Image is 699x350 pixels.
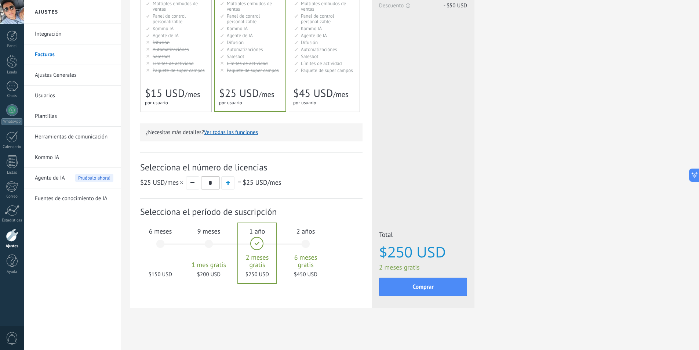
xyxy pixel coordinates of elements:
span: $25 USD [219,86,259,100]
div: Listas [1,170,23,175]
a: Kommo IA [35,147,113,168]
div: Correo [1,194,23,199]
span: $25 USD [140,178,165,187]
span: 2 meses gratis [237,254,277,268]
span: por usuario [293,100,316,106]
span: Kommo IA [227,25,248,32]
span: $25 USD [243,178,267,187]
span: Automatizaciónes [227,46,263,53]
div: Ajustes [1,244,23,249]
span: Paquete de super campos [301,67,353,73]
span: Total [379,230,467,241]
span: $15 USD [145,86,185,100]
span: Panel de control personalizable [153,13,186,25]
span: 1 mes gratis [189,261,229,268]
span: $450 USD [286,271,325,278]
span: 2 meses gratis [379,263,467,271]
a: Usuarios [35,86,113,106]
a: Plantillas [35,106,113,127]
span: Selecciona el período de suscripción [140,206,363,217]
li: Plantillas [24,106,121,127]
span: Límites de actividad [301,60,342,66]
span: $200 USD [189,271,229,278]
span: Difusión [153,39,170,46]
span: /mes [243,178,281,187]
div: Estadísticas [1,218,23,223]
li: Fuentes de conocimiento de IA [24,188,121,209]
span: Kommo IA [153,25,174,32]
span: Salesbot [301,53,318,59]
span: Selecciona el número de licencias [140,162,363,173]
li: Herramientas de comunicación [24,127,121,147]
a: Ajustes Generales [35,65,113,86]
span: por usuario [145,100,168,106]
div: WhatsApp [1,118,22,125]
span: $250 USD [237,271,277,278]
span: Paquete de super campos [227,67,279,73]
span: Límites de actividad [227,60,268,66]
span: Agente de IA [153,32,179,39]
span: Agente de IA [301,32,327,39]
span: por usuario [219,100,242,106]
span: $150 USD [141,271,180,278]
li: Agente de IA [24,168,121,188]
div: Panel [1,44,23,48]
span: Agente de IA [35,168,65,188]
span: /mes [140,178,184,187]
span: Múltiples embudos de ventas [227,0,272,12]
span: $250 USD [379,244,467,260]
div: Calendario [1,145,23,149]
span: Kommo IA [301,25,322,32]
li: Usuarios [24,86,121,106]
span: Paquete de super campos [153,67,205,73]
span: Salesbot [227,53,244,59]
span: Panel de control personalizable [301,13,334,25]
div: Chats [1,94,23,98]
p: ¿Necesitas más detalles? [146,129,357,136]
div: Ayuda [1,270,23,274]
span: 9 meses [189,227,229,235]
li: Integración [24,24,121,44]
span: Descuento [379,2,467,9]
span: Múltiples embudos de ventas [301,0,346,12]
span: Agente de IA [227,32,253,39]
span: /mes [333,90,348,99]
span: - $50 USD [444,2,467,9]
span: /mes [185,90,200,99]
a: Herramientas de comunicación [35,127,113,147]
button: Comprar [379,278,467,296]
li: Kommo IA [24,147,121,168]
span: $45 USD [293,86,333,100]
span: Difusión [227,39,244,46]
span: Salesbot [153,53,170,59]
span: = [238,178,241,187]
span: Comprar [412,284,434,289]
span: Pruébalo ahora! [75,174,113,182]
span: 1 año [237,227,277,235]
a: Agente de IA Pruébalo ahora! [35,168,113,188]
li: Facturas [24,44,121,65]
li: Ajustes Generales [24,65,121,86]
span: /mes [259,90,274,99]
a: Fuentes de conocimiento de IA [35,188,113,209]
span: Múltiples embudos de ventas [153,0,198,12]
a: Facturas [35,44,113,65]
span: Automatizaciónes [153,46,189,53]
span: 6 meses [141,227,180,235]
span: 2 años [286,227,325,235]
span: Automatizaciónes [301,46,337,53]
span: Difusión [301,39,318,46]
span: Límites de actividad [153,60,194,66]
div: Leads [1,70,23,75]
span: 6 meses gratis [286,254,325,268]
a: Integración [35,24,113,44]
span: Panel de control personalizable [227,13,260,25]
button: Ver todas las funciones [204,129,258,136]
